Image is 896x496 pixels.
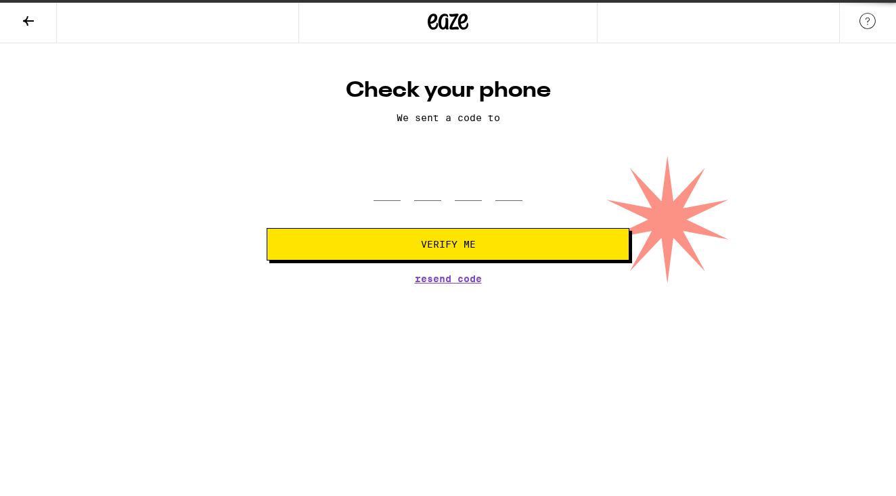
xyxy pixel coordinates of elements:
[421,240,476,249] span: Verify Me
[415,274,482,284] button: Resend Code
[267,112,629,123] p: We sent a code to
[267,228,629,261] button: Verify Me
[267,77,629,104] h1: Check your phone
